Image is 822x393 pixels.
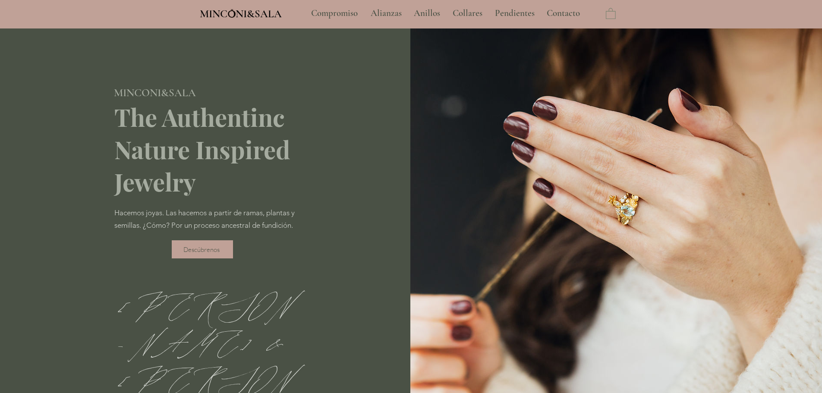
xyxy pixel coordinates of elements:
[542,3,584,24] p: Contacto
[200,7,282,20] span: MINCONI&SALA
[409,3,444,24] p: Anillos
[446,3,488,24] a: Collares
[114,208,295,230] span: Hacemos joyas. Las hacemos a partir de ramas, plantas y semillas. ¿Cómo? Por un proceso ancestral...
[407,3,446,24] a: Anillos
[305,3,364,24] a: Compromiso
[491,3,539,24] p: Pendientes
[172,240,233,258] a: Descúbrenos
[448,3,487,24] p: Collares
[200,6,282,20] a: MINCONI&SALA
[114,86,196,99] span: MINCONI&SALA
[366,3,406,24] p: Alianzas
[364,3,407,24] a: Alianzas
[183,245,220,254] span: Descúbrenos
[288,3,604,24] nav: Sitio
[228,9,236,18] img: Minconi Sala
[488,3,540,24] a: Pendientes
[540,3,587,24] a: Contacto
[307,3,362,24] p: Compromiso
[114,101,290,198] span: The Authentinc Nature Inspired Jewelry
[114,85,196,99] a: MINCONI&SALA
